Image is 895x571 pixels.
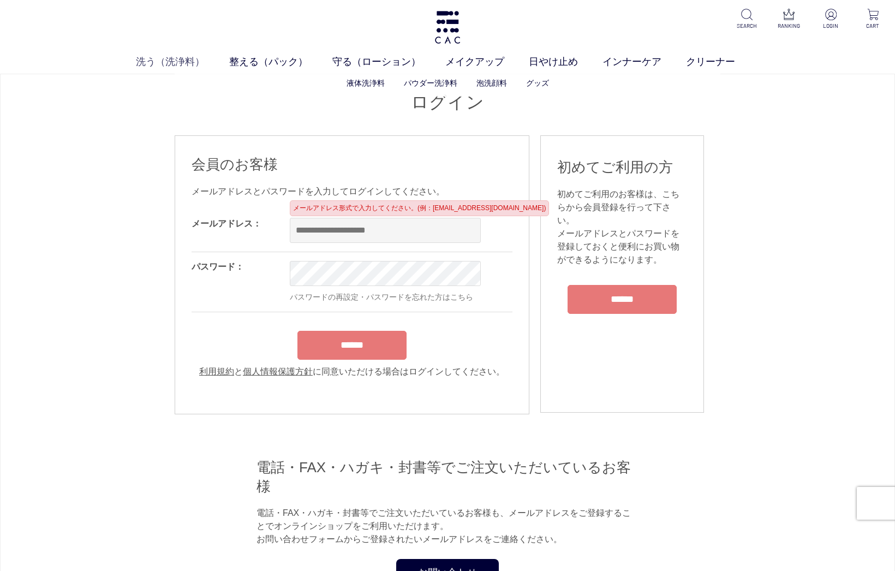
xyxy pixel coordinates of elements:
[256,458,639,496] h2: 電話・FAX・ハガキ・封書等でご注文いただいているお客様
[557,188,687,266] div: 初めてご利用のお客様は、こちらから会員登録を行って下さい。 メールアドレスとパスワードを登録しておくと便利にお買い物ができるようになります。
[433,11,462,44] img: logo
[526,79,549,87] a: グッズ
[529,55,602,69] a: 日やけ止め
[733,22,760,30] p: SEARCH
[733,9,760,30] a: SEARCH
[192,365,512,378] div: と に同意いただける場合はログインしてください。
[860,9,886,30] a: CART
[557,159,673,175] span: 初めてご利用の方
[243,367,313,376] a: 個人情報保護方針
[175,91,720,114] h1: ログイン
[290,200,549,216] div: メールアドレス形式で入力してください。(例：[EMAIL_ADDRESS][DOMAIN_NAME])
[686,55,760,69] a: クリーナー
[199,367,234,376] a: 利用規約
[192,262,244,271] label: パスワード：
[136,55,229,69] a: 洗う（洗浄料）
[602,55,686,69] a: インナーケア
[445,55,529,69] a: メイクアップ
[476,79,507,87] a: 泡洗顔料
[256,507,639,546] p: 電話・FAX・ハガキ・封書等でご注文いただいているお客様も、メールアドレスをご登録することでオンラインショップをご利用いただけます。 お問い合わせフォームからご登録されたいメールアドレスをご連絡...
[290,293,473,301] a: パスワードの再設定・パスワードを忘れた方はこちら
[347,79,385,87] a: 液体洗浄料
[192,185,512,198] div: メールアドレスとパスワードを入力してログインしてください。
[775,22,802,30] p: RANKING
[192,219,261,228] label: メールアドレス：
[860,22,886,30] p: CART
[229,55,332,69] a: 整える（パック）
[775,9,802,30] a: RANKING
[818,9,844,30] a: LOGIN
[404,79,457,87] a: パウダー洗浄料
[332,55,445,69] a: 守る（ローション）
[192,156,278,173] span: 会員のお客様
[818,22,844,30] p: LOGIN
